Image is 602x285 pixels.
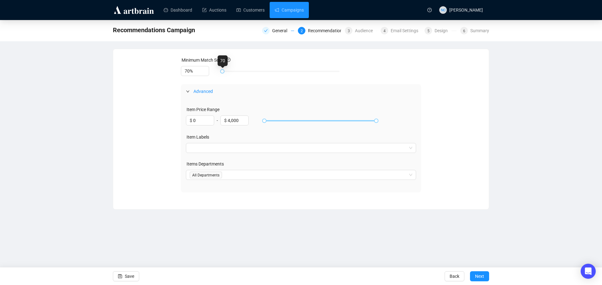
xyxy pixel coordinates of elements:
[113,271,139,281] button: Save
[425,27,457,34] div: 5Design
[187,161,224,166] label: Items Departments
[113,25,195,35] span: Recommendations Campaign
[581,264,596,279] div: Open Intercom Messenger
[470,27,489,34] div: Summary
[218,55,228,66] div: 70
[181,84,421,99] div: Advanced
[272,27,291,34] div: General
[475,267,484,285] span: Next
[236,2,265,18] a: Customers
[427,8,432,12] span: question-circle
[182,58,230,63] span: Minimum Match Score
[264,29,268,33] span: check
[118,274,122,278] span: save
[308,27,348,34] div: Recommendations
[348,29,350,33] span: 3
[470,271,489,281] button: Next
[391,27,422,34] div: Email Settings
[262,27,294,34] div: General
[381,27,421,34] div: 4Email Settings
[187,135,209,140] label: Item Labels
[383,29,386,33] span: 4
[435,27,451,34] div: Design
[226,58,230,62] span: question-circle
[125,267,134,285] span: Save
[441,7,446,13] span: NC
[355,27,377,34] div: Audience
[345,27,377,34] div: 3Audience
[427,29,430,33] span: 5
[275,2,304,18] a: Campaigns
[217,118,218,123] span: -
[449,8,483,13] span: [PERSON_NAME]
[186,89,190,93] span: expanded
[187,107,219,112] label: Item Price Range
[164,2,192,18] a: Dashboard
[301,29,303,33] span: 2
[463,29,465,33] span: 6
[460,27,489,34] div: 6Summary
[450,267,459,285] span: Back
[202,2,226,18] a: Auctions
[445,271,464,281] button: Back
[298,27,341,34] div: 2Recommendations
[113,5,155,15] img: logo
[193,89,213,94] span: Advanced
